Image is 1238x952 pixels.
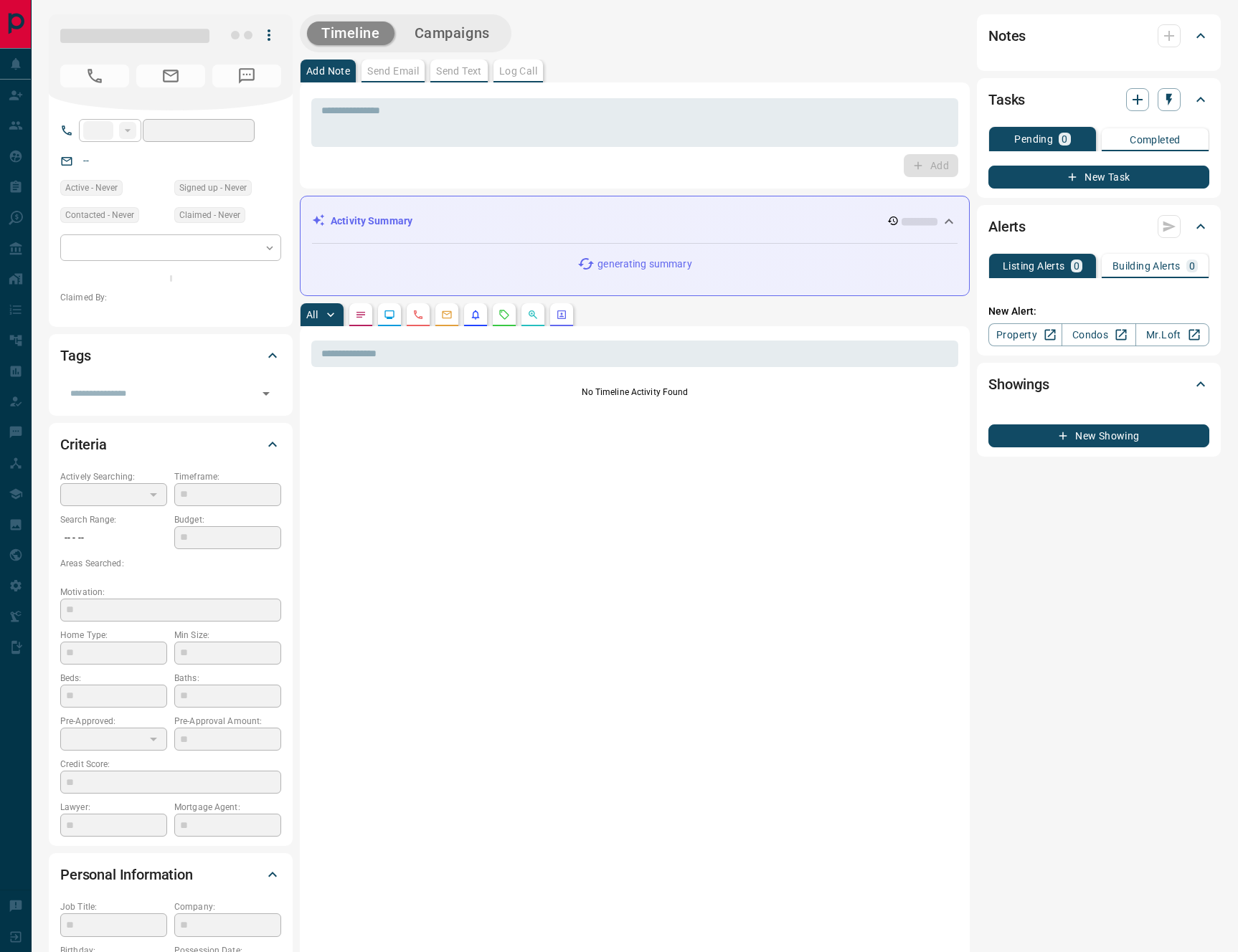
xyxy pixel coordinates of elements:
p: Areas Searched: [60,557,281,570]
p: Timeframe: [174,470,281,483]
span: Signed up - Never [179,181,247,195]
p: Min Size: [174,629,281,642]
p: Building Alerts [1112,261,1181,271]
span: Claimed - Never [179,208,240,222]
h2: Showings [988,373,1049,396]
span: Active - Never [65,181,118,195]
p: Beds: [60,672,167,685]
p: Actively Searching: [60,470,167,483]
span: No Number [60,65,129,87]
p: Motivation: [60,586,281,599]
svg: Notes [355,309,367,320]
button: Open [256,384,276,404]
h2: Notes [988,24,1026,47]
div: Tasks [988,82,1209,117]
span: No Email [136,65,205,87]
span: No Number [212,65,281,87]
p: -- - -- [60,526,167,550]
p: All [306,310,318,320]
p: Claimed By: [60,291,281,304]
p: 0 [1062,134,1067,144]
div: Criteria [60,427,281,462]
a: -- [83,155,89,166]
p: 0 [1074,261,1079,271]
h2: Personal Information [60,863,193,886]
p: Company: [174,900,281,913]
div: Personal Information [60,857,281,892]
button: Campaigns [400,22,504,45]
p: New Alert: [988,304,1209,319]
span: Contacted - Never [65,208,134,222]
p: Home Type: [60,629,167,642]
p: Baths: [174,672,281,685]
p: Budget: [174,513,281,526]
p: Search Range: [60,513,167,526]
p: Pending [1014,134,1053,144]
p: Activity Summary [331,214,412,229]
h2: Alerts [988,215,1026,238]
div: Notes [988,19,1209,53]
p: Lawyer: [60,801,167,814]
svg: Opportunities [527,309,539,320]
div: Showings [988,367,1209,401]
svg: Agent Actions [556,309,567,320]
p: Job Title: [60,900,167,913]
h2: Tasks [988,88,1025,111]
button: New Showing [988,424,1209,447]
h2: Criteria [60,433,107,456]
svg: Calls [412,309,424,320]
p: 0 [1189,261,1195,271]
button: Timeline [307,22,394,45]
p: Listing Alerts [1003,261,1065,271]
p: Credit Score: [60,758,281,771]
p: No Timeline Activity Found [311,386,958,399]
a: Property [988,323,1062,346]
svg: Emails [441,309,453,320]
div: Alerts [988,209,1209,244]
a: Condos [1062,323,1135,346]
p: Mortgage Agent: [174,801,281,814]
p: Pre-Approved: [60,715,167,728]
h2: Tags [60,344,90,367]
div: Activity Summary [312,208,958,234]
svg: Requests [498,309,510,320]
p: Pre-Approval Amount: [174,715,281,728]
p: generating summary [597,257,691,272]
a: Mr.Loft [1135,323,1209,346]
svg: Listing Alerts [470,309,481,320]
button: New Task [988,166,1209,189]
svg: Lead Browsing Activity [384,309,395,320]
p: Add Note [306,66,350,76]
div: Tags [60,338,281,373]
p: Completed [1130,135,1181,145]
